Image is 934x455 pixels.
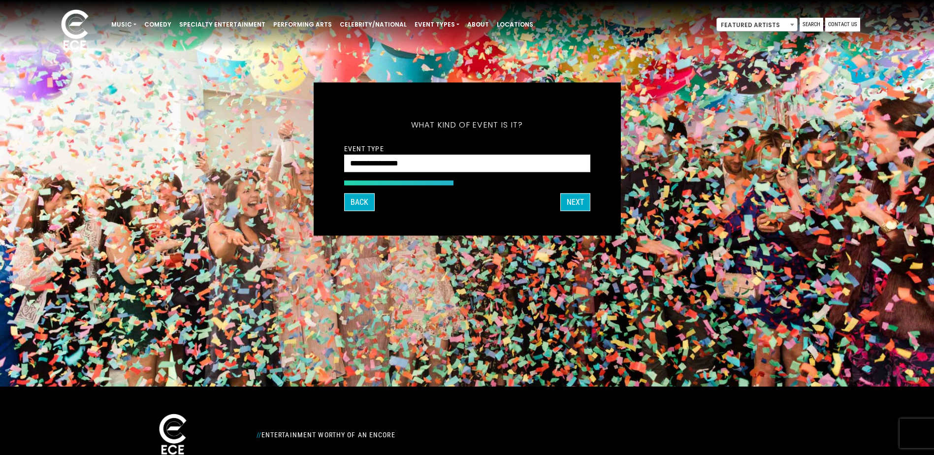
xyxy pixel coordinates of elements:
[107,16,140,33] a: Music
[50,7,99,55] img: ece_new_logo_whitev2-1.png
[140,16,175,33] a: Comedy
[463,16,493,33] a: About
[175,16,269,33] a: Specialty Entertainment
[269,16,336,33] a: Performing Arts
[411,16,463,33] a: Event Types
[344,144,384,153] label: Event Type
[560,194,590,211] button: Next
[251,427,576,443] div: Entertainment Worthy of an Encore
[717,18,797,32] span: Featured Artists
[257,431,261,439] span: //
[336,16,411,33] a: Celebrity/National
[800,18,823,32] a: Search
[716,18,798,32] span: Featured Artists
[344,107,590,143] h5: What kind of event is it?
[825,18,860,32] a: Contact Us
[493,16,537,33] a: Locations
[344,194,375,211] button: Back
